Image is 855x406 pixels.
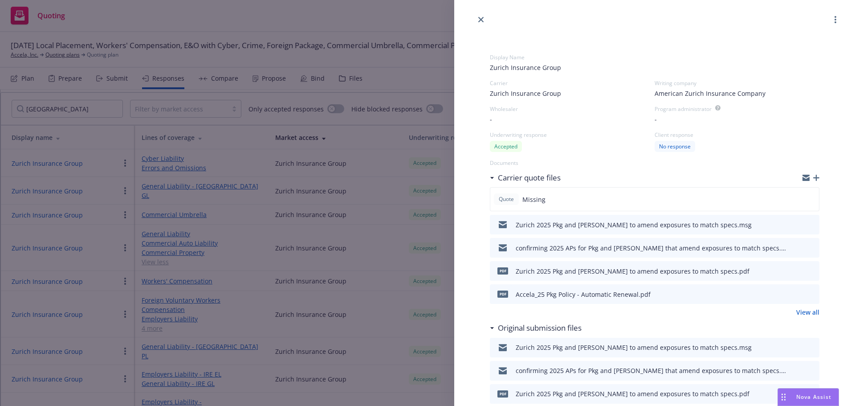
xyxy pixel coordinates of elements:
[476,14,486,25] a: close
[490,159,819,167] div: Documents
[808,365,816,376] button: preview file
[655,79,819,87] div: Writing company
[516,343,752,352] div: Zurich 2025 Pkg and [PERSON_NAME] to amend exposures to match specs.msg
[490,172,561,184] div: Carrier quote files
[516,366,790,375] div: confirming 2025 APs for Pkg and [PERSON_NAME] that amend exposures to match specs.msg
[490,79,655,87] div: Carrier
[655,115,657,124] span: -
[497,291,508,297] span: pdf
[778,389,789,406] div: Drag to move
[808,342,816,353] button: preview file
[516,389,749,398] div: Zurich 2025 Pkg and [PERSON_NAME] to amend exposures to match specs.pdf
[794,242,801,253] button: download file
[490,53,819,61] div: Display Name
[796,308,819,317] a: View all
[497,267,508,274] span: pdf
[794,365,801,376] button: download file
[490,131,655,139] div: Underwriting response
[490,115,492,124] span: -
[516,220,752,230] div: Zurich 2025 Pkg and [PERSON_NAME] to amend exposures to match specs.msg
[490,322,582,334] div: Original submission files
[808,289,816,299] button: preview file
[497,195,515,203] span: Quote
[655,131,819,139] div: Client response
[498,172,561,184] h3: Carrier quote files
[490,105,655,113] div: Wholesaler
[516,243,790,253] div: confirming 2025 APs for Pkg and [PERSON_NAME] that amend exposures to match specs.msg
[794,289,801,299] button: download file
[490,89,561,98] span: Zurich Insurance Group
[808,219,816,230] button: preview file
[796,393,831,401] span: Nova Assist
[794,266,801,276] button: download file
[794,342,801,353] button: download file
[498,322,582,334] h3: Original submission files
[655,105,712,113] div: Program administrator
[516,267,749,276] div: Zurich 2025 Pkg and [PERSON_NAME] to amend exposures to match specs.pdf
[516,290,651,299] div: Accela_25 Pkg Policy - Automatic Renewal.pdf
[497,390,508,397] span: pdf
[655,141,695,152] div: No response
[522,195,546,204] span: Missing
[808,266,816,276] button: preview file
[778,388,839,406] button: Nova Assist
[794,219,801,230] button: download file
[808,242,816,253] button: preview file
[490,141,522,152] div: Accepted
[490,63,819,72] span: Zurich Insurance Group
[655,89,765,98] span: American Zurich Insurance Company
